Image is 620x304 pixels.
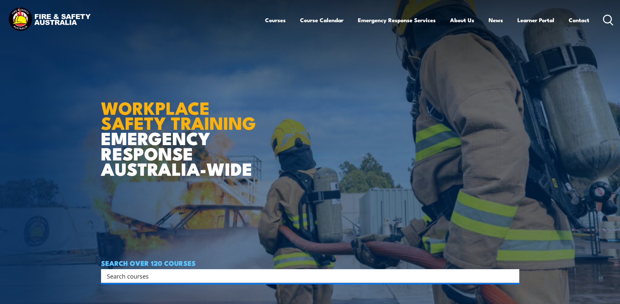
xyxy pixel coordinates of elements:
a: News [489,11,503,29]
input: Search input [107,271,505,281]
a: Contact [569,11,589,29]
form: Search form [108,271,506,281]
a: About Us [450,11,474,29]
h4: SEARCH OVER 120 COURSES [101,259,519,266]
button: Search magnifier button [508,271,517,281]
h1: EMERGENCY RESPONSE AUSTRALIA-WIDE [101,84,261,176]
a: Course Calendar [300,11,344,29]
strong: WORKPLACE SAFETY TRAINING [101,94,256,136]
a: Learner Portal [517,11,554,29]
a: Courses [265,11,286,29]
a: Emergency Response Services [358,11,436,29]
